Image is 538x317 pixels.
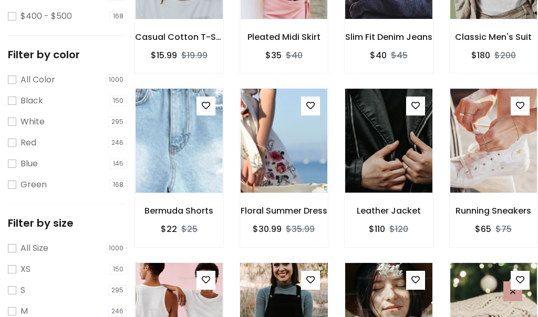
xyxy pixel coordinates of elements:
[108,117,127,127] span: 295
[151,50,177,60] h6: $15.99
[345,206,433,216] h6: Leather Jacket
[20,10,72,23] label: $400 - $500
[181,49,208,61] del: $19.99
[240,206,328,216] h6: Floral Summer Dress
[369,224,385,234] h6: $110
[110,158,127,169] span: 145
[475,224,491,234] h6: $65
[494,49,516,61] del: $200
[370,50,387,60] h6: $40
[135,32,223,42] h6: Casual Cotton T-Shirt
[108,138,127,148] span: 246
[8,217,127,229] h5: Filter by size
[471,50,490,60] h6: $180
[495,223,512,235] del: $75
[8,48,127,61] h5: Filter by color
[110,11,127,22] span: 168
[20,115,45,128] label: White
[110,179,127,190] span: 168
[265,50,282,60] h6: $35
[20,242,48,255] label: All Size
[450,32,538,42] h6: Classic Men's Suit
[286,49,303,61] del: $40
[20,263,30,276] label: XS
[161,224,177,234] h6: $22
[106,75,127,85] span: 1000
[20,73,55,86] label: All Color
[286,223,315,235] del: $35.99
[110,264,127,274] span: 150
[106,243,127,253] span: 1000
[135,206,223,216] h6: Bermuda Shorts
[20,284,25,297] label: S
[110,96,127,106] span: 150
[108,285,127,295] span: 295
[240,32,328,42] h6: Pleated Midi Skirt
[20,136,36,149] label: Red
[389,223,408,235] del: $120
[345,32,433,42] h6: Slim Fit Denim Jeans
[20,94,43,107] label: Black
[391,49,408,61] del: $45
[20,157,38,170] label: Blue
[253,224,282,234] h6: $30.99
[181,223,198,235] del: $25
[20,178,47,191] label: Green
[108,306,127,316] span: 246
[450,206,538,216] h6: Running Sneakers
